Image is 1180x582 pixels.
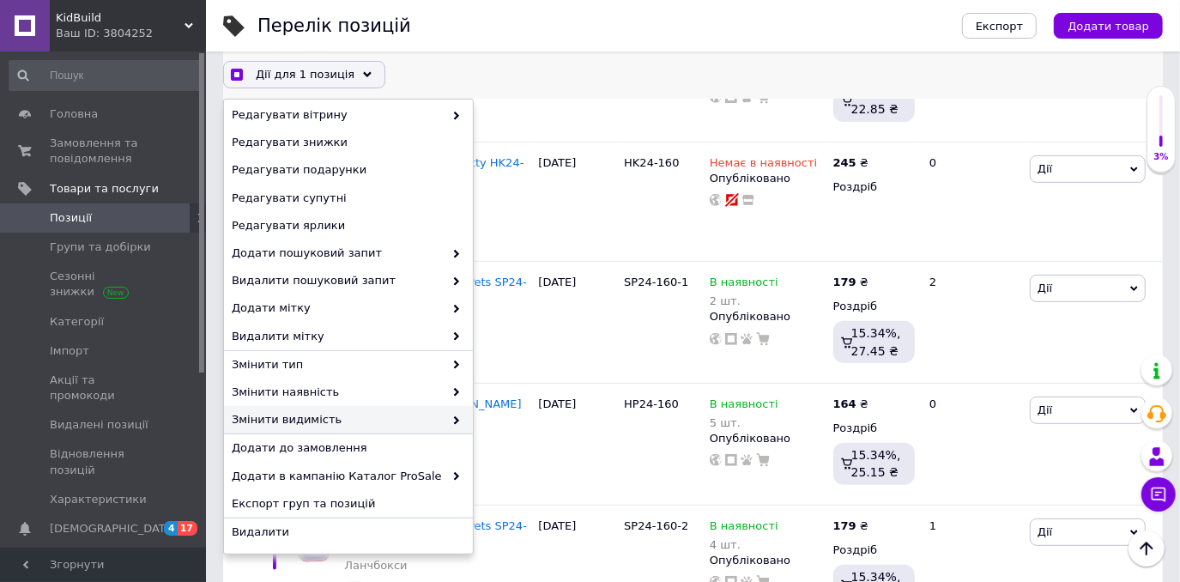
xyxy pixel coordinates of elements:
[710,171,825,186] div: Опубліковано
[710,397,778,415] span: В наявності
[624,397,679,410] span: HP24-160
[232,246,444,261] span: Додати пошуковий запит
[851,448,901,479] span: 15.34%, 25.15 ₴
[710,553,825,568] div: Опубліковано
[1054,13,1163,39] button: Додати товар
[50,239,151,255] span: Групи та добірки
[50,269,159,300] span: Сезонні знижки
[232,524,461,540] span: Видалити
[1038,403,1052,416] span: Дії
[919,383,1026,505] div: 0
[232,136,461,151] span: Редагувати знижки
[344,519,527,548] a: Ланчбокс Kite Studio Pets SP24-160-2, 420 мл
[232,441,461,457] span: Додати до замовлення
[232,357,444,373] span: Змінити тип
[256,67,354,82] span: Дії для 1 позиція
[710,431,825,446] div: Опубліковано
[50,314,104,330] span: Категорії
[833,155,868,171] div: ₴
[919,142,1026,262] div: 0
[50,210,92,226] span: Позиції
[1141,477,1176,512] button: Чат з покупцем
[164,521,178,536] span: 4
[344,558,407,573] a: Ланчбокси
[710,309,825,324] div: Опубліковано
[232,273,444,288] span: Видалити пошуковий запит
[344,276,527,304] a: Ланчбокс Kite Studio Pets SP24-160-1, 420 мл
[833,299,915,314] div: Роздріб
[534,383,620,505] div: [DATE]
[1068,20,1149,33] span: Додати товар
[833,397,856,410] b: 164
[624,276,688,288] span: SP24-160-1
[1129,530,1165,567] button: Наверх
[50,417,148,433] span: Видалені позиції
[624,519,688,532] span: SP24-160-2
[976,20,1024,33] span: Експорт
[710,294,778,307] div: 2 шт.
[962,13,1038,39] button: Експорт
[710,416,778,429] div: 5 шт.
[232,301,444,317] span: Додати мітку
[534,142,620,262] div: [DATE]
[50,373,159,403] span: Акції та промокоди
[1038,162,1052,175] span: Дії
[1147,151,1175,163] div: 3%
[833,397,868,412] div: ₴
[833,179,915,195] div: Роздріб
[919,262,1026,384] div: 2
[232,329,444,344] span: Видалити мітку
[9,60,203,91] input: Пошук
[232,163,461,179] span: Редагувати подарунки
[232,412,444,427] span: Змінити видимість
[178,521,197,536] span: 17
[50,136,159,167] span: Замовлення та повідомлення
[833,543,915,558] div: Роздріб
[50,106,98,122] span: Головна
[851,326,901,357] span: 15.34%, 27.45 ₴
[833,421,915,436] div: Роздріб
[50,446,159,477] span: Відновлення позицій
[50,492,147,507] span: Характеристики
[710,538,778,551] div: 4 шт.
[50,181,159,197] span: Товари та послуги
[624,156,679,169] span: HK24-160
[56,10,185,26] span: KidBuild
[50,521,177,537] span: [DEMOGRAPHIC_DATA]
[833,275,868,290] div: ₴
[710,156,817,174] span: Немає в наявності
[232,191,461,206] span: Редагувати супутні
[833,519,856,532] b: 179
[232,385,444,400] span: Змінити наявність
[232,107,444,123] span: Редагувати вітрину
[710,276,778,294] span: В наявності
[710,519,778,537] span: В наявності
[833,156,856,169] b: 245
[1038,525,1052,538] span: Дії
[56,26,206,41] div: Ваш ID: 3804252
[1038,282,1052,294] span: Дії
[232,218,461,233] span: Редагувати ярлики
[257,17,411,35] div: Перелік позицій
[833,518,868,534] div: ₴
[232,496,461,512] span: Експорт груп та позицій
[534,262,620,384] div: [DATE]
[232,469,444,484] span: Додати в кампанію Каталог ProSale
[833,276,856,288] b: 179
[50,343,89,359] span: Імпорт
